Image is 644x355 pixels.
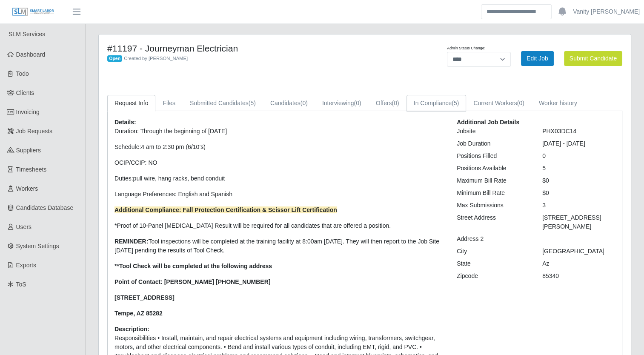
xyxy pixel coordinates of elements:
span: (0) [392,100,399,106]
div: Job Duration [450,139,536,148]
div: $0 [536,189,621,198]
span: (5) [249,100,256,106]
p: Duties: [114,174,444,183]
span: Invoicing [16,109,40,115]
span: Suppliers [16,147,41,154]
strong: Tempe, AZ 85282 [114,310,163,317]
a: Submitted Candidates [183,95,263,112]
label: Admin Status Change: [447,46,485,52]
strong: Additional Compliance: Fall Protection Certification & Scissor Lift Certification [114,206,337,213]
a: Candidates [263,95,315,112]
span: ToS [16,281,26,288]
div: Maximum Bill Rate [450,176,536,185]
strong: Point of Contact: [PERSON_NAME] [PHONE_NUMBER] [114,278,270,285]
a: Edit Job [521,51,554,66]
p: OCIP/CCIP: NO [114,158,444,167]
div: 3 [536,201,621,210]
span: Clients [16,89,34,96]
span: Job Requests [16,128,53,135]
div: PHX03DC14 [536,127,621,136]
p: Schedule: [114,143,444,152]
div: Positions Available [450,164,536,173]
span: SLM Services [9,31,45,37]
span: Dashboard [16,51,46,58]
a: Files [155,95,183,112]
div: [GEOGRAPHIC_DATA] [536,247,621,256]
span: (0) [354,100,361,106]
span: Exports [16,262,36,269]
span: System Settings [16,243,59,249]
div: $0 [536,176,621,185]
span: Todo [16,70,29,77]
span: Open [107,55,122,62]
span: (0) [517,100,524,106]
img: SLM Logo [12,7,54,17]
div: [DATE] - [DATE] [536,139,621,148]
span: 4 am to 2:30 pm (6/10’s) [141,143,205,150]
strong: **Tool Check will be completed at the following address [114,263,272,269]
span: Candidates Database [16,204,74,211]
div: City [450,247,536,256]
div: Max Submissions [450,201,536,210]
div: [STREET_ADDRESS][PERSON_NAME] [536,213,621,231]
a: Request Info [107,95,155,112]
div: 5 [536,164,621,173]
span: (0) [301,100,308,106]
strong: [STREET_ADDRESS] [114,294,175,301]
div: Positions Filled [450,152,536,160]
p: Duration: Through the beginning of [DATE] [114,127,444,136]
strong: REMINDER: [114,238,148,245]
div: 85340 [536,272,621,281]
a: Interviewing [315,95,369,112]
span: pull wire, hang racks, bend conduit [133,175,225,182]
div: Minimum Bill Rate [450,189,536,198]
div: 0 [536,152,621,160]
p: Language Preferences: English and Spanish [114,190,444,199]
a: Worker history [532,95,584,112]
div: Jobsite [450,127,536,136]
h4: #11197 - Journeyman Electrician [107,43,402,54]
a: Current Workers [466,95,532,112]
div: Address 2 [450,235,536,243]
div: Zipcode [450,272,536,281]
span: Created by [PERSON_NAME] [124,56,188,61]
a: Offers [369,95,406,112]
span: Users [16,223,32,230]
span: Timesheets [16,166,47,173]
div: State [450,259,536,268]
a: Vanity [PERSON_NAME] [573,7,640,16]
div: Az [536,259,621,268]
button: Submit Candidate [564,51,622,66]
b: Description: [114,326,149,332]
b: Additional Job Details [457,119,519,126]
a: In Compliance [406,95,467,112]
input: Search [481,4,552,19]
div: Street Address [450,213,536,231]
p: Tool inspections will be completed at the training facility at 8:00am [DATE]. They will then repo... [114,237,444,255]
b: Details: [114,119,136,126]
p: *Proof of 10-Panel [MEDICAL_DATA] Result will be required for all candidates that are offered a p... [114,221,444,230]
span: (5) [452,100,459,106]
span: Workers [16,185,38,192]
